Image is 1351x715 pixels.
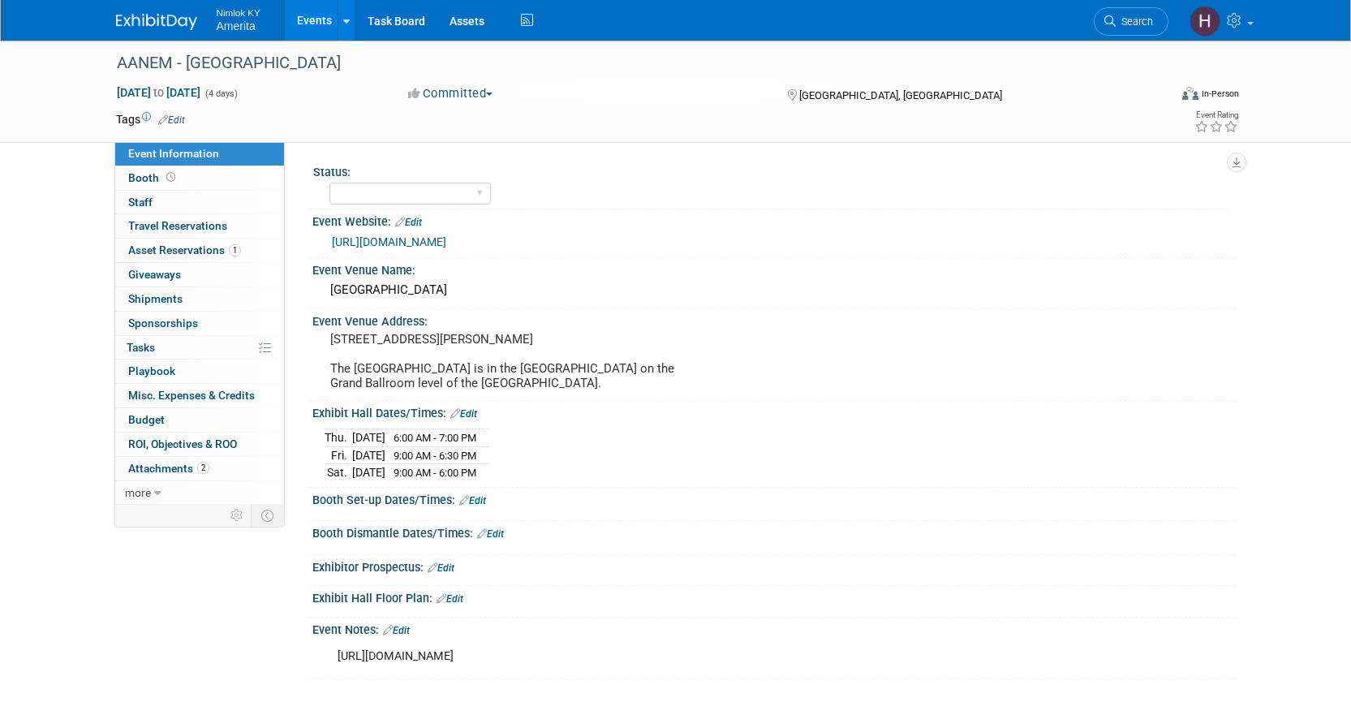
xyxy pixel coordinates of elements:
span: 9:00 AM - 6:30 PM [394,450,476,462]
span: Event Information [128,147,219,160]
a: Edit [158,114,185,126]
button: Committed [402,85,499,102]
td: Sat. [325,464,352,481]
span: Tasks [127,341,155,354]
a: Edit [477,528,504,540]
div: [URL][DOMAIN_NAME] [326,640,1057,673]
span: Travel Reservations [128,219,227,232]
td: Toggle Event Tabs [251,505,284,526]
span: Booth not reserved yet [163,171,179,183]
a: Budget [115,408,284,432]
td: Fri. [325,446,352,464]
span: more [125,486,151,499]
div: Event Rating [1194,111,1238,119]
div: Status: [313,160,1228,180]
a: Edit [437,593,463,605]
pre: [STREET_ADDRESS][PERSON_NAME] The [GEOGRAPHIC_DATA] is in the [GEOGRAPHIC_DATA] on the Grand Ball... [330,332,679,390]
span: to [151,86,166,99]
span: 1 [229,244,241,256]
td: [DATE] [352,446,385,464]
span: Nimlok KY [217,3,260,20]
div: Exhibit Hall Dates/Times: [312,401,1236,422]
a: Sponsorships [115,312,284,335]
div: Event Website: [312,209,1236,230]
div: In-Person [1201,88,1239,100]
span: Shipments [128,292,183,305]
a: Attachments2 [115,457,284,480]
div: Event Venue Name: [312,258,1236,278]
div: Exhibitor Prospectus: [312,555,1236,576]
span: Booth [128,171,179,184]
span: 6:00 AM - 7:00 PM [394,432,476,444]
img: Hannah Durbin [1190,6,1220,37]
div: Event Venue Address: [312,309,1236,330]
div: Booth Dismantle Dates/Times: [312,521,1236,542]
td: Thu. [325,429,352,446]
span: Amerita [217,19,256,32]
div: Event Notes: [312,618,1236,639]
a: Booth [115,166,284,190]
a: Edit [395,217,422,228]
a: Edit [383,625,410,636]
span: 9:00 AM - 6:00 PM [394,467,476,479]
a: Staff [115,191,284,214]
span: Misc. Expenses & Credits [128,389,255,402]
a: ROI, Objectives & ROO [115,433,284,456]
div: Exhibit Hall Floor Plan: [312,586,1236,607]
a: Edit [459,495,486,506]
span: ROI, Objectives & ROO [128,437,237,450]
span: Sponsorships [128,317,198,330]
td: [DATE] [352,464,385,481]
a: Misc. Expenses & Credits [115,384,284,407]
a: Travel Reservations [115,214,284,238]
a: Event Information [115,142,284,166]
div: [GEOGRAPHIC_DATA] [325,278,1224,303]
span: [GEOGRAPHIC_DATA], [GEOGRAPHIC_DATA] [799,89,1002,101]
a: Shipments [115,287,284,311]
span: (4 days) [204,88,238,99]
span: Asset Reservations [128,243,241,256]
div: Booth Set-up Dates/Times: [312,488,1236,509]
div: Event Format [1073,84,1240,109]
span: Staff [128,196,153,209]
td: Personalize Event Tab Strip [223,505,252,526]
img: Format-Inperson.png [1182,87,1198,100]
img: ExhibitDay [116,14,197,30]
span: Budget [128,413,165,426]
a: Asset Reservations1 [115,239,284,262]
a: Playbook [115,360,284,383]
span: Playbook [128,364,175,377]
a: Tasks [115,336,284,360]
a: Giveaways [115,263,284,286]
span: [DATE] [DATE] [116,85,201,100]
a: Edit [450,408,477,420]
a: more [115,481,284,505]
span: Giveaways [128,268,181,281]
td: [DATE] [352,429,385,446]
div: AANEM - [GEOGRAPHIC_DATA] [111,49,1144,78]
span: 2 [197,462,209,474]
a: Search [1094,7,1168,36]
span: Search [1116,15,1153,28]
a: [URL][DOMAIN_NAME] [332,235,446,248]
td: Tags [116,111,185,127]
a: Edit [428,562,454,574]
span: Attachments [128,462,209,475]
